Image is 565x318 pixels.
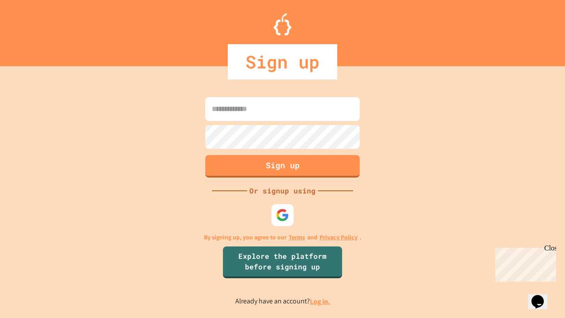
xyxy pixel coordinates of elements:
[228,44,337,79] div: Sign up
[276,208,289,222] img: google-icon.svg
[247,185,318,196] div: Or signup using
[492,244,556,282] iframe: chat widget
[4,4,61,56] div: Chat with us now!Close
[289,233,305,242] a: Terms
[235,296,330,307] p: Already have an account?
[320,233,358,242] a: Privacy Policy
[310,297,330,306] a: Log in.
[205,155,360,178] button: Sign up
[528,283,556,309] iframe: chat widget
[204,233,362,242] p: By signing up, you agree to our and .
[274,13,291,35] img: Logo.svg
[223,246,342,278] a: Explore the platform before signing up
